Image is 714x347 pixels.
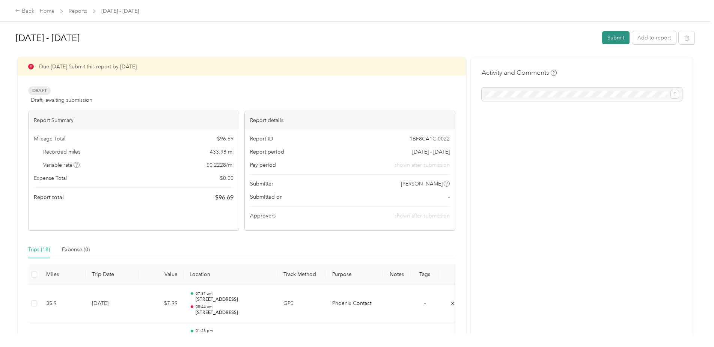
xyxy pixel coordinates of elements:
td: GPS [277,285,326,323]
span: Mileage Total [34,135,65,143]
button: Add to report [632,31,676,44]
div: Expense (0) [62,246,90,254]
span: Report ID [250,135,273,143]
h4: Activity and Comments [482,68,557,77]
div: Report details [245,111,455,130]
div: Due [DATE]. Submit this report by [DATE] [18,57,466,76]
td: $7.99 [139,285,184,323]
span: 1BF8CA1C-0022 [410,135,450,143]
div: Report Summary [29,111,239,130]
span: - [424,300,426,306]
span: [PERSON_NAME] [401,180,443,188]
span: shown after submission [395,161,450,169]
span: 433.98 mi [210,148,233,156]
h1: Sep 1 - 30, 2025 [16,29,597,47]
p: [STREET_ADDRESS][PERSON_NAME][PERSON_NAME] [196,333,271,340]
a: Home [40,8,54,14]
iframe: Everlance-gr Chat Button Frame [672,305,714,347]
th: Value [139,264,184,285]
span: [DATE] - [DATE] [101,7,139,15]
span: Variable rate [43,161,80,169]
span: $ 0.2228 / mi [206,161,233,169]
span: Pay period [250,161,276,169]
th: Miles [40,264,86,285]
span: Draft [28,86,51,95]
th: Tags [411,264,439,285]
p: 08:44 am [196,304,271,309]
span: $ 96.69 [217,135,233,143]
span: $ 0.00 [220,174,233,182]
th: Track Method [277,264,326,285]
span: Report total [34,193,64,201]
span: Submitted on [250,193,283,201]
div: Back [15,7,35,16]
p: 07:37 am [196,291,271,296]
td: Phoenix Contact [326,285,383,323]
span: - [448,193,450,201]
span: Recorded miles [43,148,80,156]
span: Approvers [250,212,276,220]
th: Notes [383,264,411,285]
div: Trips (18) [28,246,50,254]
span: shown after submission [395,213,450,219]
p: [STREET_ADDRESS] [196,296,271,303]
td: 35.9 [40,285,86,323]
th: Trip Date [86,264,139,285]
span: [DATE] - [DATE] [412,148,450,156]
button: Submit [602,31,630,44]
th: Purpose [326,264,383,285]
a: Reports [69,8,87,14]
th: Location [184,264,277,285]
span: $ 96.69 [215,193,233,202]
span: Draft, awaiting submission [31,96,92,104]
span: Expense Total [34,174,67,182]
td: [DATE] [86,285,139,323]
p: [STREET_ADDRESS] [196,309,271,316]
span: Report period [250,148,284,156]
span: Submitter [250,180,273,188]
p: 01:28 pm [196,328,271,333]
